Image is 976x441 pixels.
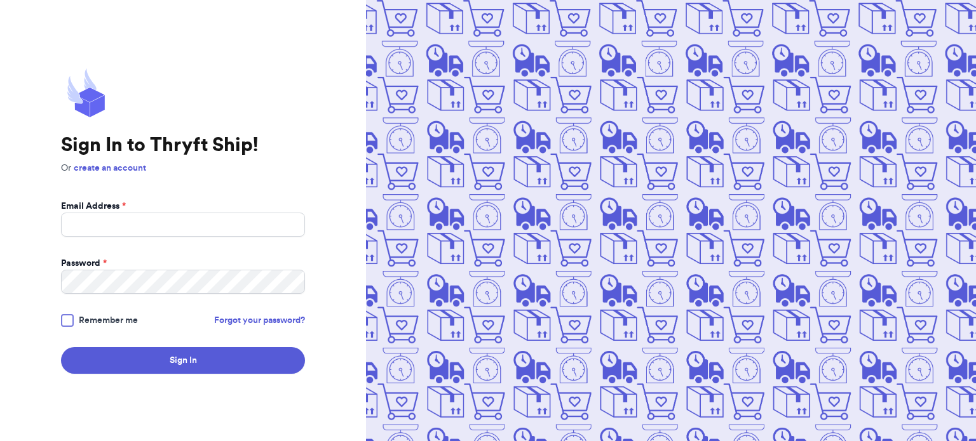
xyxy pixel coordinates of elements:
[214,314,305,327] a: Forgot your password?
[74,164,146,173] a: create an account
[61,200,126,213] label: Email Address
[61,134,305,157] h1: Sign In to Thryft Ship!
[61,162,305,174] p: Or
[61,347,305,374] button: Sign In
[79,314,138,327] span: Remember me
[61,257,107,270] label: Password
